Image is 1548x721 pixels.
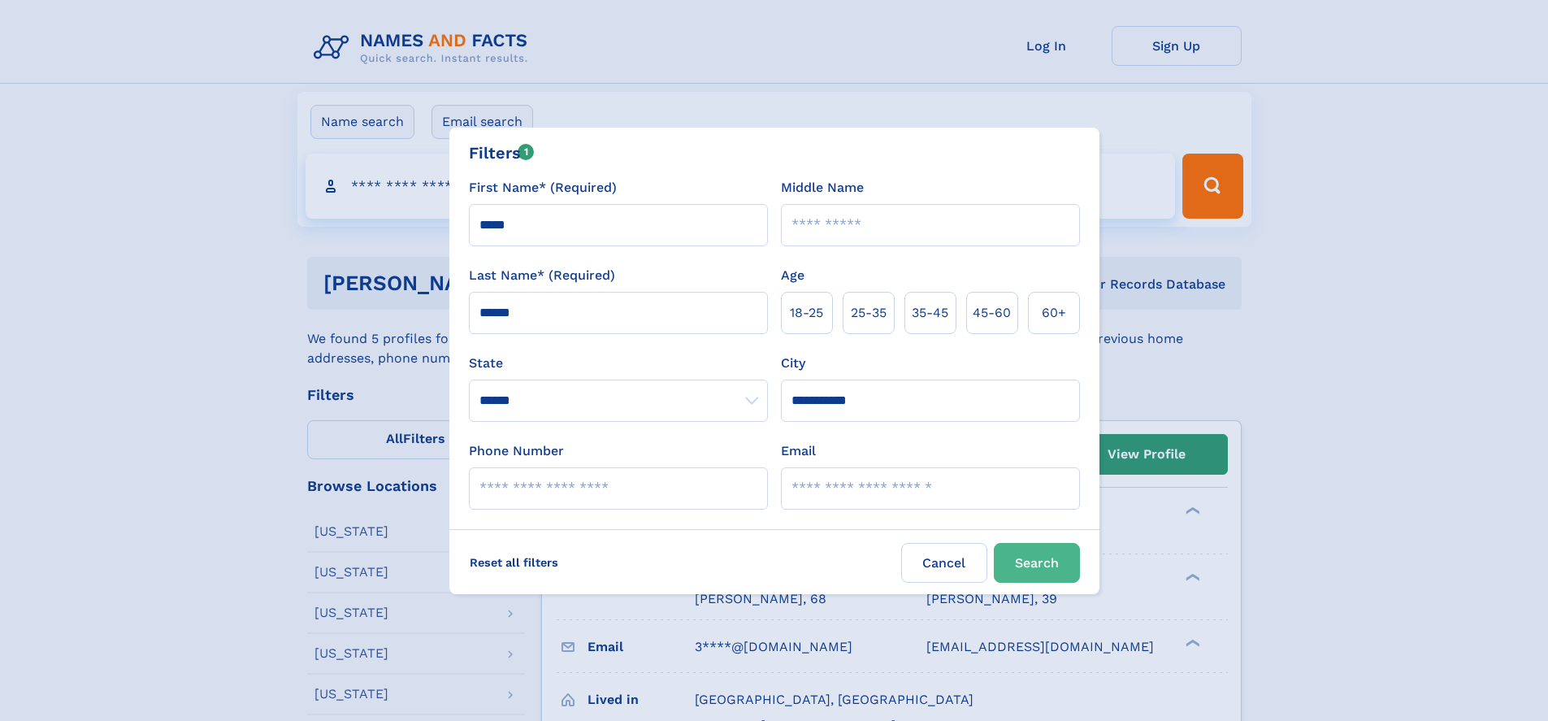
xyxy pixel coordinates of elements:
[994,543,1080,583] button: Search
[469,178,617,198] label: First Name* (Required)
[459,543,569,582] label: Reset all filters
[901,543,987,583] label: Cancel
[469,266,615,285] label: Last Name* (Required)
[1042,303,1066,323] span: 60+
[781,441,816,461] label: Email
[469,354,768,373] label: State
[469,441,564,461] label: Phone Number
[790,303,823,323] span: 18‑25
[781,354,805,373] label: City
[973,303,1011,323] span: 45‑60
[912,303,948,323] span: 35‑45
[781,266,804,285] label: Age
[781,178,864,198] label: Middle Name
[469,141,535,165] div: Filters
[851,303,887,323] span: 25‑35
